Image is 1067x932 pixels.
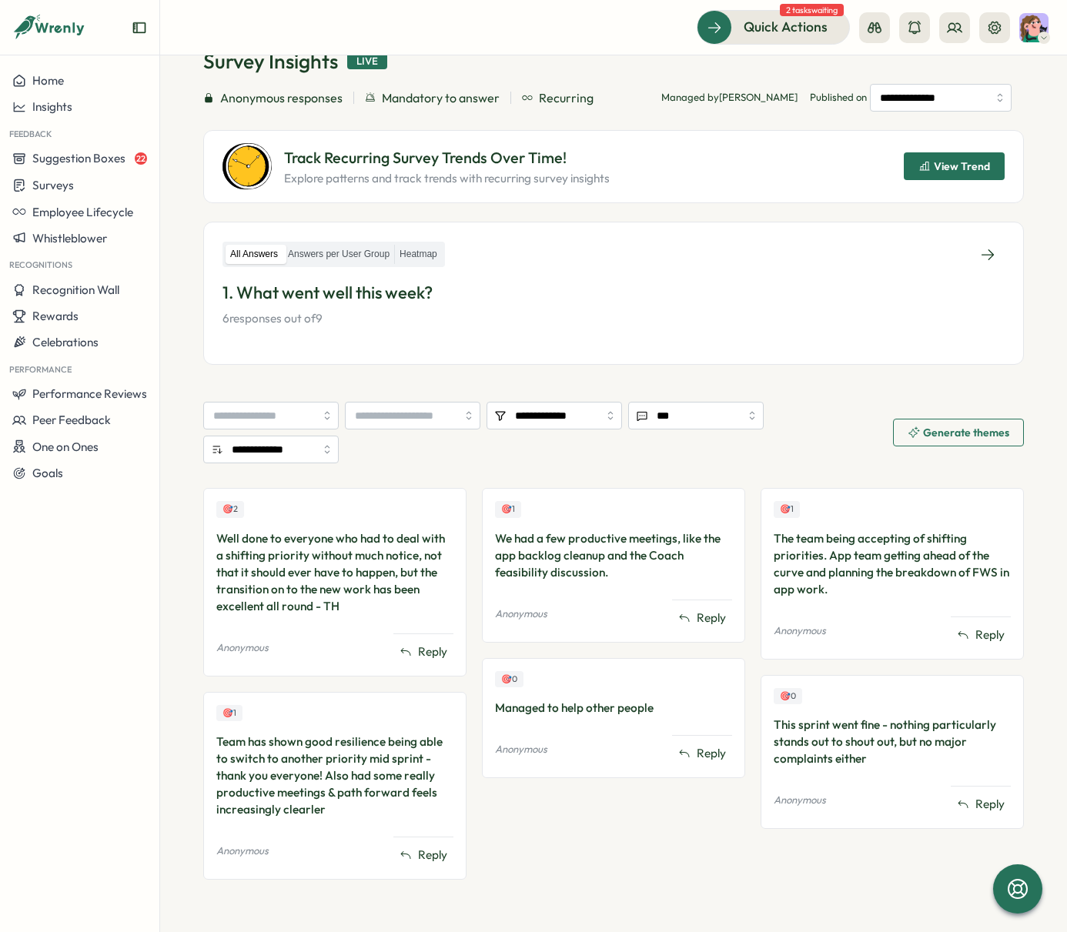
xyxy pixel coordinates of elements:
[672,606,732,630] button: Reply
[395,245,442,264] label: Heatmap
[951,793,1011,816] button: Reply
[495,501,521,517] div: Upvotes
[418,847,447,864] span: Reply
[32,335,99,349] span: Celebrations
[32,466,63,480] span: Goals
[220,89,343,108] span: Anonymous responses
[661,91,798,105] p: Managed by
[774,688,802,704] div: Upvotes
[975,626,1005,643] span: Reply
[284,146,610,170] p: Track Recurring Survey Trends Over Time!
[393,843,453,867] button: Reply
[744,17,828,37] span: Quick Actions
[774,501,800,517] div: Upvotes
[780,4,844,16] span: 2 tasks waiting
[418,643,447,660] span: Reply
[284,170,610,187] p: Explore patterns and track trends with recurring survey insights
[135,152,147,165] span: 22
[975,796,1005,813] span: Reply
[697,10,850,44] button: Quick Actions
[216,844,269,858] p: Anonymous
[904,152,1005,180] button: View Trend
[32,231,107,246] span: Whistleblower
[774,530,1011,598] div: The team being accepting of shifting priorities. App team getting ahead of the curve and planning...
[774,624,826,638] p: Anonymous
[216,641,269,655] p: Anonymous
[923,427,1009,438] span: Generate themes
[32,73,64,88] span: Home
[216,733,453,818] div: Team has shown good resilience being able to switch to another priority mid sprint - thank you ev...
[774,793,826,807] p: Anonymous
[495,530,732,581] div: We had a few productive meetings, like the app backlog cleanup and the Coach feasibility discussion.
[697,610,726,626] span: Reply
[216,530,453,615] div: Well done to everyone who had to deal with a shifting priority without much notice, not that it s...
[32,99,72,114] span: Insights
[719,91,798,103] span: [PERSON_NAME]
[132,20,147,35] button: Expand sidebar
[32,413,111,427] span: Peer Feedback
[539,89,594,108] span: Recurring
[934,161,990,172] span: View Trend
[32,309,79,323] span: Rewards
[32,205,133,219] span: Employee Lifecycle
[32,439,99,454] span: One on Ones
[216,501,244,517] div: Upvotes
[1019,13,1049,42] img: Annie Wilson
[32,386,147,401] span: Performance Reviews
[222,310,1005,327] p: 6 responses out of 9
[203,48,338,75] h1: Survey Insights
[495,743,547,757] p: Anonymous
[672,742,732,765] button: Reply
[393,640,453,663] button: Reply
[810,84,1012,112] span: Published on
[495,671,523,687] div: Upvotes
[32,151,125,165] span: Suggestion Boxes
[495,607,547,621] p: Anonymous
[893,419,1024,446] button: Generate themes
[347,53,387,70] div: Live
[32,178,74,192] span: Surveys
[697,745,726,762] span: Reply
[32,282,119,297] span: Recognition Wall
[226,245,283,264] label: All Answers
[283,245,394,264] label: Answers per User Group
[774,717,1011,767] div: This sprint went fine - nothing particularly stands out to shout out, but no major complaints either
[382,89,500,108] span: Mandatory to answer
[222,281,1005,305] p: 1. What went well this week?
[216,705,242,721] div: Upvotes
[495,700,732,717] div: Managed to help other people
[951,623,1011,646] button: Reply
